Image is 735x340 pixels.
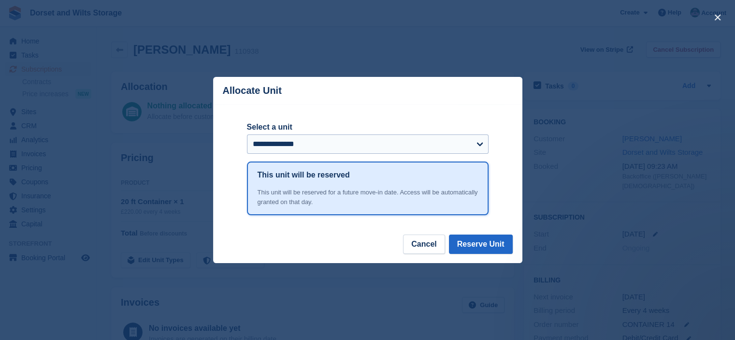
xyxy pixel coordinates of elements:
label: Select a unit [247,121,489,133]
div: This unit will be reserved for a future move-in date. Access will be automatically granted on tha... [258,188,478,207]
h1: This unit will be reserved [258,169,350,181]
button: Reserve Unit [449,235,513,254]
button: close [710,10,725,25]
button: Cancel [403,235,445,254]
p: Allocate Unit [223,85,282,96]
